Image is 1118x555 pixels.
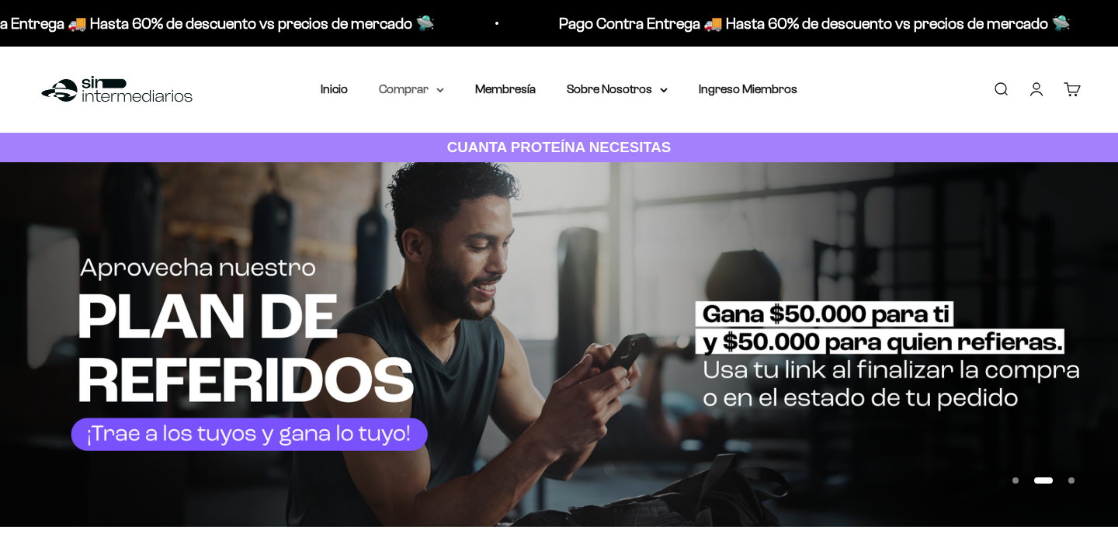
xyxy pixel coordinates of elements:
[567,79,668,99] summary: Sobre Nosotros
[557,11,1068,36] p: Pago Contra Entrega 🚚 Hasta 60% de descuento vs precios de mercado 🛸
[379,79,444,99] summary: Comprar
[447,139,672,155] strong: CUANTA PROTEÍNA NECESITAS
[475,82,536,95] a: Membresía
[321,82,348,95] a: Inicio
[699,82,797,95] a: Ingreso Miembros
